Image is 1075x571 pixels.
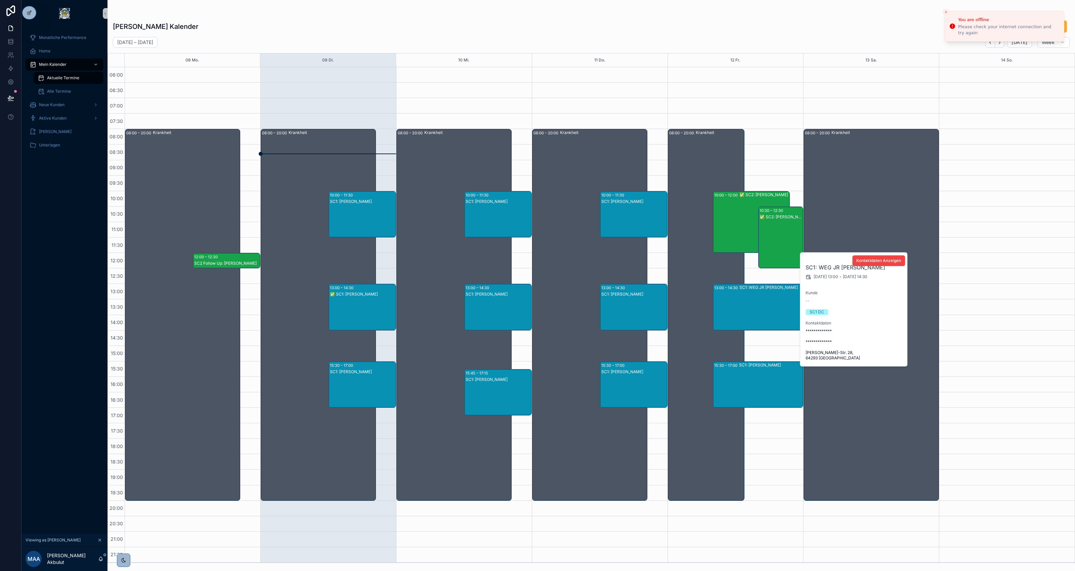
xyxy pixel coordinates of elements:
[108,103,125,108] span: 07:00
[109,319,125,325] span: 14:00
[739,362,803,368] div: SC1: [PERSON_NAME]
[39,129,72,134] span: [PERSON_NAME]
[109,397,125,403] span: 16:30
[39,48,50,54] span: Home
[329,284,396,330] div: 13:00 – 14:30✅ SC1: [PERSON_NAME]
[1007,37,1032,48] button: [DATE]
[262,130,289,136] div: 08:00 – 20:00
[108,165,125,170] span: 09:00
[730,53,740,67] button: 12 Fr.
[108,134,125,139] span: 08:00
[108,521,125,526] span: 20:30
[21,27,107,160] div: scrollable content
[126,130,153,136] div: 08:00 – 20:00
[113,22,199,31] h1: [PERSON_NAME] Kalender
[465,369,532,415] div: 15:45 – 17:15SC1: [PERSON_NAME]
[831,130,938,135] div: Krankheit
[1001,53,1013,67] button: 14 So.
[26,112,103,124] a: Aktive Kunden
[109,211,125,217] span: 10:30
[26,537,81,543] span: Viewing as [PERSON_NAME]
[466,199,531,204] div: SC1: [PERSON_NAME]
[193,253,260,268] div: 12:00 – 12:30SC2 Follow Up: [PERSON_NAME]
[108,72,125,78] span: 06:00
[985,37,995,48] button: Back
[185,53,199,67] button: 08 Mo.
[465,284,532,330] div: 13:00 – 14:30SC1: [PERSON_NAME]
[1012,39,1027,45] span: [DATE]
[109,412,125,418] span: 17:00
[804,129,939,500] div: 08:00 – 20:00Krankheit
[600,284,668,330] div: 13:00 – 14:30SC1: [PERSON_NAME]
[466,192,490,199] div: 10:00 – 11:30
[714,284,739,291] div: 13:00 – 14:30
[330,284,355,291] div: 13:00 – 14:30
[108,505,125,511] span: 20:00
[194,254,219,260] div: 12:00 – 12:30
[398,130,424,136] div: 08:00 – 20:00
[739,192,789,197] div: ✅ SC2: [PERSON_NAME]
[713,191,789,253] div: 10:00 – 12:00✅ SC2: [PERSON_NAME]
[995,37,1004,48] button: Next
[739,285,803,290] div: SC1: WEG JR [PERSON_NAME]
[39,62,67,67] span: Mein Kalender
[840,274,842,279] span: -
[714,192,739,199] div: 10:00 – 12:00
[34,85,103,97] a: Alle Termine
[109,258,125,263] span: 12:00
[1042,39,1055,45] span: Week
[424,130,511,135] div: Krankheit
[806,263,902,271] h2: SC1: WEG JR [PERSON_NAME]
[330,362,355,369] div: 15:30 – 17:00
[39,116,67,121] span: Aktive Kunden
[194,261,260,266] div: SC2 Follow Up: [PERSON_NAME]
[329,191,396,237] div: 10:00 – 11:30SC1: [PERSON_NAME]
[814,274,838,279] span: [DATE] 13:00
[34,72,103,84] a: Aktuelle Termine
[39,102,64,107] span: Neue Kunden
[39,35,86,40] span: Monatliche Performance
[533,130,560,136] div: 08:00 – 20:00
[806,298,810,304] span: --
[466,377,531,382] div: SC1: [PERSON_NAME]
[714,362,739,369] div: 15:30 – 17:00
[109,490,125,495] span: 19:30
[594,53,605,67] button: 11 Do.
[26,99,103,111] a: Neue Kunden
[856,258,901,263] span: Kontaktdaten Anzeigen
[669,130,696,136] div: 08:00 – 20:00
[601,199,667,204] div: SC1: [PERSON_NAME]
[943,9,949,15] button: Close toast
[108,118,125,124] span: 07:30
[109,289,125,294] span: 13:00
[59,8,70,19] img: App logo
[397,129,511,500] div: 08:00 – 20:00Krankheit
[110,226,125,232] span: 11:00
[330,369,396,375] div: SC1: [PERSON_NAME]
[322,53,334,67] button: 09 Di.
[1037,37,1070,48] button: Week
[47,552,98,566] p: [PERSON_NAME] Akbulut
[865,53,877,67] div: 13 Sa.
[109,350,125,356] span: 15:00
[601,284,627,291] div: 13:00 – 14:30
[26,32,103,44] a: Monatliche Performance
[601,362,626,369] div: 15:30 – 17:00
[47,75,79,81] span: Aktuelle Termine
[109,428,125,434] span: 17:30
[532,129,647,500] div: 08:00 – 20:00Krankheit
[153,130,240,135] div: Krankheit
[47,89,71,94] span: Alle Termine
[466,284,491,291] div: 13:00 – 14:30
[28,555,40,563] span: MAA
[117,39,153,46] h2: [DATE] – [DATE]
[108,87,125,93] span: 06:30
[713,284,803,330] div: 13:00 – 14:30SC1: WEG JR [PERSON_NAME]
[109,304,125,310] span: 13:30
[125,129,240,500] div: 08:00 – 20:00Krankheit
